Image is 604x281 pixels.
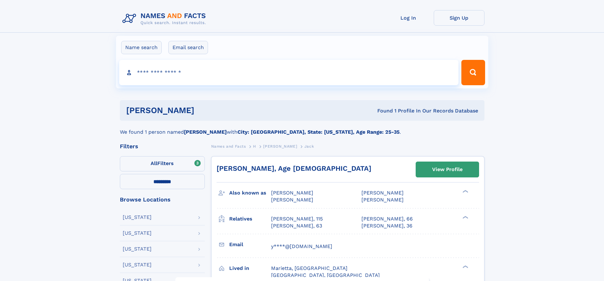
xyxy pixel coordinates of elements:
b: [PERSON_NAME] [184,129,227,135]
h3: Email [229,239,271,250]
a: [PERSON_NAME], Age [DEMOGRAPHIC_DATA] [217,164,371,172]
span: [PERSON_NAME] [361,190,404,196]
label: Email search [168,41,208,54]
div: [US_STATE] [123,231,152,236]
div: [US_STATE] [123,246,152,252]
div: ❯ [461,265,469,269]
span: [PERSON_NAME] [271,190,313,196]
div: ❯ [461,215,469,219]
img: Logo Names and Facts [120,10,211,27]
span: [GEOGRAPHIC_DATA], [GEOGRAPHIC_DATA] [271,272,380,278]
input: search input [119,60,459,85]
a: [PERSON_NAME] [263,142,297,150]
span: All [151,160,157,166]
div: [US_STATE] [123,215,152,220]
div: Found 1 Profile In Our Records Database [286,107,478,114]
a: Sign Up [434,10,484,26]
div: [US_STATE] [123,262,152,267]
div: ❯ [461,189,469,194]
div: Filters [120,144,205,149]
a: H [253,142,256,150]
label: Name search [121,41,162,54]
h3: Also known as [229,188,271,198]
div: Browse Locations [120,197,205,202]
span: [PERSON_NAME] [361,197,404,203]
div: View Profile [432,162,463,177]
h3: Relatives [229,214,271,224]
span: [PERSON_NAME] [271,197,313,203]
button: Search Button [461,60,485,85]
a: [PERSON_NAME], 36 [361,222,412,229]
a: View Profile [416,162,479,177]
span: Jack [304,144,314,149]
h1: [PERSON_NAME] [126,106,286,114]
span: [PERSON_NAME] [263,144,297,149]
span: H [253,144,256,149]
a: Names and Facts [211,142,246,150]
b: City: [GEOGRAPHIC_DATA], State: [US_STATE], Age Range: 25-35 [237,129,399,135]
a: [PERSON_NAME], 66 [361,215,413,222]
h3: Lived in [229,263,271,274]
span: Marietta, [GEOGRAPHIC_DATA] [271,265,347,271]
label: Filters [120,156,205,171]
div: We found 1 person named with . [120,121,484,136]
a: [PERSON_NAME], 115 [271,215,323,222]
a: [PERSON_NAME], 63 [271,222,322,229]
a: Log In [383,10,434,26]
